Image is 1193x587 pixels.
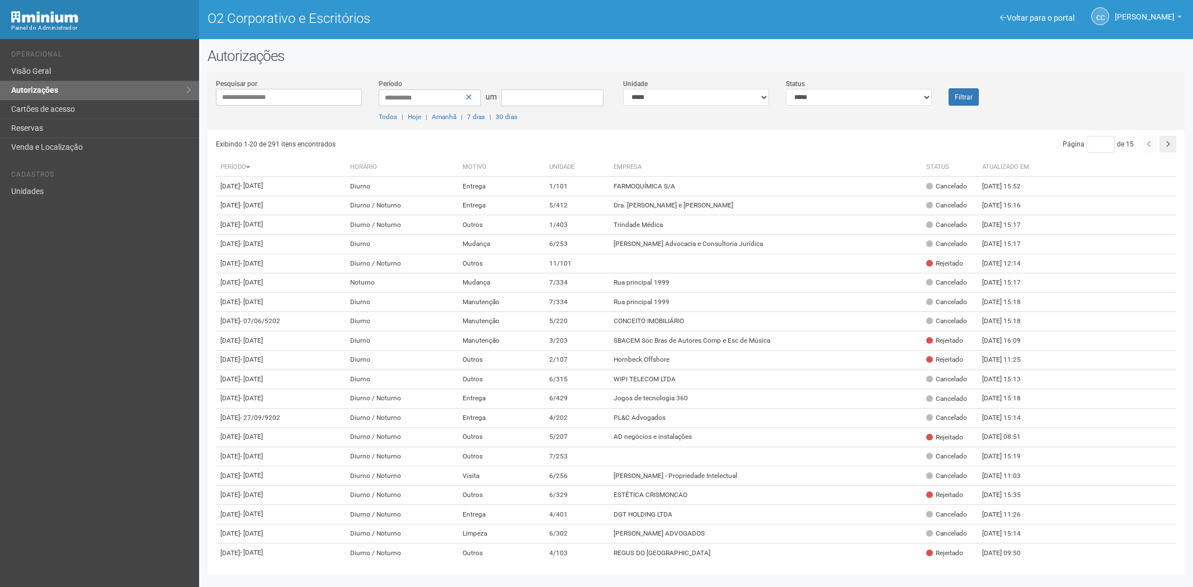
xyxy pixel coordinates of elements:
[220,375,240,383] font: [DATE]
[549,472,568,480] font: 6/256
[220,279,240,287] font: [DATE]
[220,510,240,518] font: [DATE]
[350,433,401,441] font: Diurno / Noturno
[463,414,485,422] font: Entrega
[936,201,967,209] font: Cancelado
[786,80,805,88] font: Status
[463,298,499,306] font: Manutenção
[614,298,669,306] font: Rua principal 1999
[408,113,421,121] a: Hoje
[350,201,401,209] font: Diurno / Noturno
[549,395,568,403] font: 6/429
[549,240,568,248] font: 6/253
[549,182,568,190] font: 1/101
[614,510,672,518] font: DGT HOLDING LTDA
[614,221,663,229] font: Trindade Médica
[614,356,669,364] font: Hornbeck Offshore
[982,356,1021,364] font: [DATE] 11:25
[426,113,427,121] font: |
[982,221,1021,229] font: [DATE] 15:17
[350,318,370,325] font: Diurno
[496,113,517,121] a: 30 dias
[461,113,463,121] font: |
[485,92,497,101] font: um
[240,278,263,286] font: - [DATE]
[240,201,263,209] font: - [DATE]
[463,529,487,537] font: Limpeza
[220,472,240,480] font: [DATE]
[549,529,568,537] font: 6/302
[220,318,240,325] font: [DATE]
[350,414,401,422] font: Diurno / Noturno
[350,549,401,557] font: Diurno / Noturno
[208,11,370,26] font: O2 Corporativo e Escritórios
[614,472,737,480] font: [PERSON_NAME] - Propriedade Intelectual
[220,240,240,248] font: [DATE]
[1117,140,1134,148] font: de 15
[350,375,370,383] font: Diurno
[240,529,263,537] font: - [DATE]
[402,113,403,121] font: |
[11,105,75,113] font: Cartões de acesso
[982,259,1021,267] font: [DATE] 12:14
[614,433,692,441] font: AD negócios e instalações
[936,529,967,537] font: Cancelado
[614,163,642,171] font: Empresa
[614,240,763,248] font: [PERSON_NAME] Advocacia e Consultoria Jurídica
[982,337,1021,344] font: [DATE] 16:09
[11,25,78,31] font: Painel do Administrador
[982,298,1021,306] font: [DATE] 15:18
[240,356,263,363] font: - [DATE]
[549,221,568,229] font: 1/403
[982,414,1021,422] font: [DATE] 15:14
[982,529,1021,537] font: [DATE] 15:14
[936,472,967,480] font: Cancelado
[463,549,483,557] font: Outros
[926,163,949,171] font: Status
[240,375,263,383] font: - [DATE]
[936,317,967,325] font: Cancelado
[549,163,574,171] font: Unidade
[379,113,397,121] a: Todos
[240,548,263,556] font: - [DATE]
[240,491,263,499] font: - [DATE]
[240,414,280,422] font: - 27/09/9202
[936,433,963,441] font: Rejeitado
[11,86,58,94] font: Autorizações
[220,337,240,344] font: [DATE]
[463,472,479,480] font: Visita
[463,163,487,171] font: Motivo
[623,80,648,88] font: Unidade
[463,356,483,364] font: Outros
[982,472,1021,480] font: [DATE] 11:03
[240,317,280,325] font: - 07/06/5202
[1091,7,1109,25] a: CC
[936,414,967,422] font: Cancelado
[614,414,666,422] font: PL&C Advogados
[936,491,963,499] font: Rejeitado
[220,414,240,422] font: [DATE]
[463,510,485,518] font: Entrega
[467,113,485,121] a: 7 dias
[350,182,370,190] font: Diurno
[240,298,263,306] font: - [DATE]
[489,113,491,121] font: |
[463,318,499,325] font: Manutenção
[463,182,485,190] font: Entrega
[614,318,684,325] font: CONCEITO IMOBILIÁRIO
[240,220,263,228] font: - [DATE]
[614,201,733,209] font: Dra. [PERSON_NAME] e [PERSON_NAME]
[11,143,83,152] font: Venda e Localização
[220,182,240,190] font: [DATE]
[936,221,967,229] font: Cancelado
[463,240,490,248] font: Mudança
[350,163,377,171] font: Horário
[463,221,483,229] font: Outros
[240,240,263,248] font: - [DATE]
[220,201,240,209] font: [DATE]
[220,452,240,460] font: [DATE]
[982,182,1021,190] font: [DATE] 15:52
[982,510,1021,518] font: [DATE] 11:26
[982,375,1021,383] font: [DATE] 15:13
